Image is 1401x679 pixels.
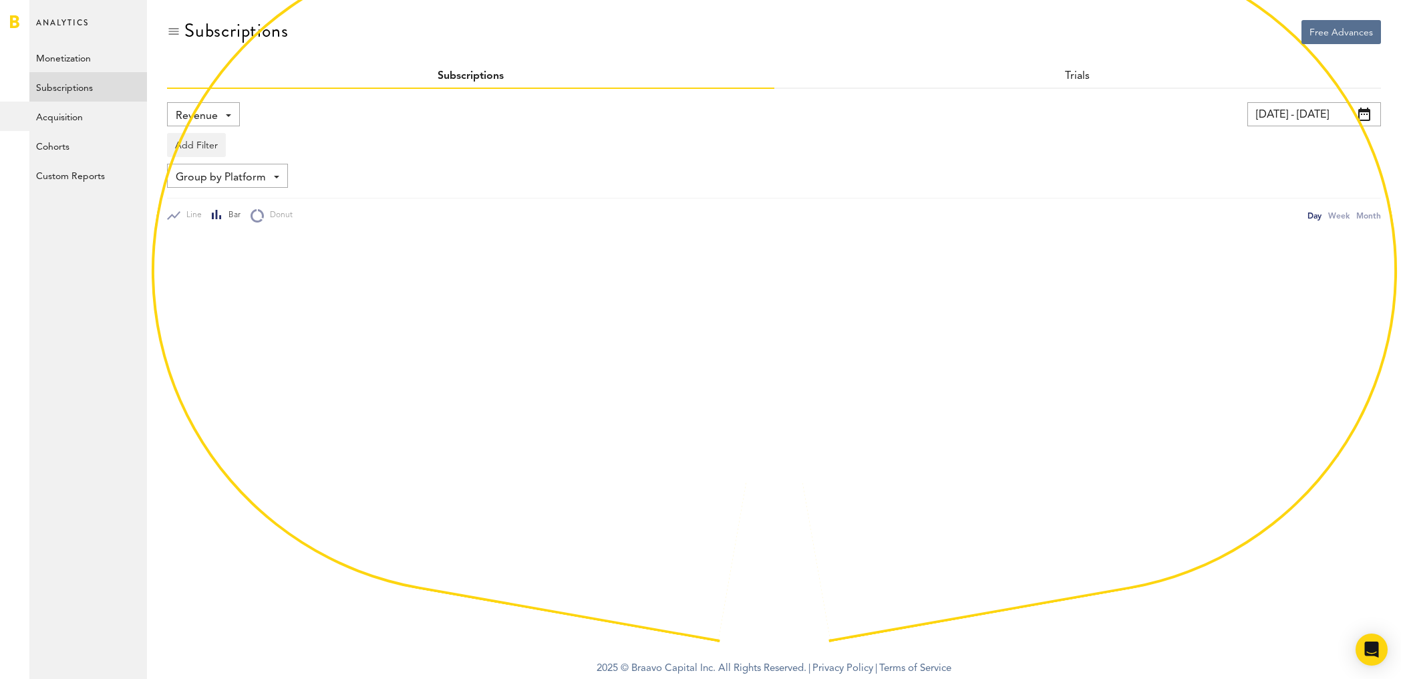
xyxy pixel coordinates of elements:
a: Subscriptions [29,72,147,102]
a: Trials [1065,71,1090,82]
span: Line [180,210,202,221]
a: Cohorts [29,131,147,160]
div: Subscriptions [184,20,288,41]
div: Open Intercom Messenger [1356,634,1388,666]
button: Add Filter [167,133,226,157]
button: Free Advances [1301,20,1381,44]
span: Revenue [176,105,218,128]
span: 2025 © Braavo Capital Inc. All Rights Reserved. [597,659,806,679]
div: Week [1328,209,1350,223]
div: Month [1356,209,1381,223]
span: Analytics [36,15,89,43]
span: Group by Platform [176,166,266,189]
span: Donut [264,210,293,221]
a: Custom Reports [29,160,147,190]
a: Subscriptions [438,71,504,82]
a: Terms of Service [879,664,951,674]
div: Day [1307,209,1321,223]
span: Bar [222,210,241,221]
a: Privacy Policy [812,664,873,674]
a: Monetization [29,43,147,72]
a: Acquisition [29,102,147,131]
